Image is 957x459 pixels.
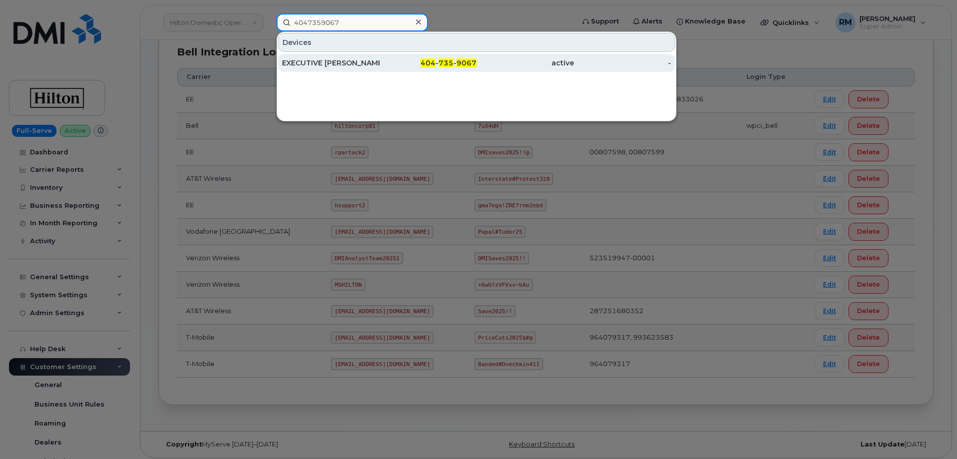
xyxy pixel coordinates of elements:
[278,33,675,52] div: Devices
[282,58,379,68] div: EXECUTIVE [PERSON_NAME]
[379,58,477,68] div: - -
[456,58,476,67] span: 9067
[476,58,574,68] div: active
[913,416,949,452] iframe: Messenger Launcher
[438,58,453,67] span: 735
[276,13,428,31] input: Find something...
[278,54,675,72] a: EXECUTIVE [PERSON_NAME]404-735-9067active-
[574,58,671,68] div: -
[420,58,435,67] span: 404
